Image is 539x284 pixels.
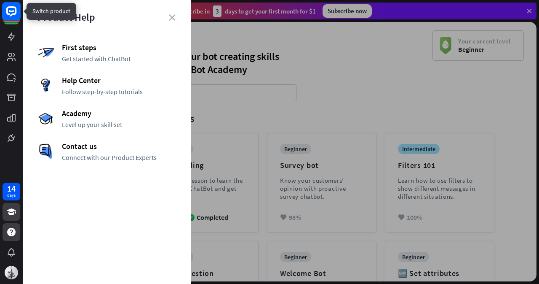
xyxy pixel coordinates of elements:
[169,14,175,21] i: close
[62,141,176,151] span: Contact us
[7,192,16,198] div: days
[62,108,176,118] span: Academy
[7,3,32,29] button: Open LiveChat chat widget
[62,43,176,52] span: First steps
[62,153,176,162] span: Connect with our Product Experts
[37,11,176,24] div: Product Help
[62,87,176,96] span: Follow step-by-step tutorials
[62,76,176,85] span: Help Center
[3,183,20,200] a: 14 days
[7,185,16,192] div: 14
[62,120,176,129] span: Level up your skill set
[62,54,176,63] span: Get started with ChatBot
